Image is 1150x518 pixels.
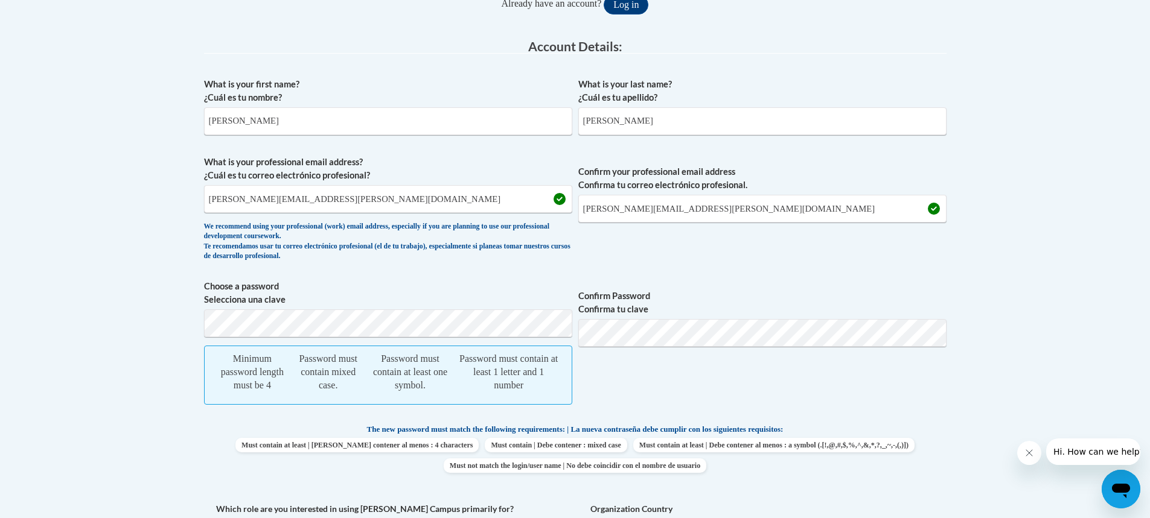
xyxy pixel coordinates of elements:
label: Confirm your professional email address Confirma tu correo electrónico profesional. [578,165,947,192]
span: Must contain at least | [PERSON_NAME] contener al menos : 4 characters [235,438,479,452]
input: Metadata input [204,107,572,135]
label: What is your professional email address? ¿Cuál es tu correo electrónico profesional? [204,156,572,182]
span: The new password must match the following requirements: | La nueva contraseña debe cumplir con lo... [367,424,784,435]
label: Confirm Password Confirma tu clave [578,289,947,316]
input: Metadata input [578,107,947,135]
iframe: Message from company [1046,438,1140,465]
iframe: Button to launch messaging window [1102,470,1140,508]
span: Hi. How can we help? [7,8,98,18]
input: Required [578,195,947,223]
label: What is your first name? ¿Cuál es tu nombre? [204,78,572,104]
div: We recommend using your professional (work) email address, especially if you are planning to use ... [204,222,572,262]
div: Password must contain mixed case. [294,352,362,392]
label: Choose a password Selecciona una clave [204,280,572,306]
input: Metadata input [204,185,572,213]
div: Password must contain at least 1 letter and 1 number [458,352,560,392]
iframe: Close message [1017,441,1041,465]
span: Must not match the login/user name | No debe coincidir con el nombre de usuario [444,458,706,473]
div: Minimum password length must be 4 [217,352,289,392]
span: Must contain | Debe contener : mixed case [485,438,627,452]
div: Password must contain at least one symbol. [368,352,452,392]
span: Account Details: [528,39,622,54]
span: Must contain at least | Debe contener al menos : a symbol (.[!,@,#,$,%,^,&,*,?,_,~,-,(,)]) [633,438,915,452]
label: What is your last name? ¿Cuál es tu apellido? [578,78,947,104]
